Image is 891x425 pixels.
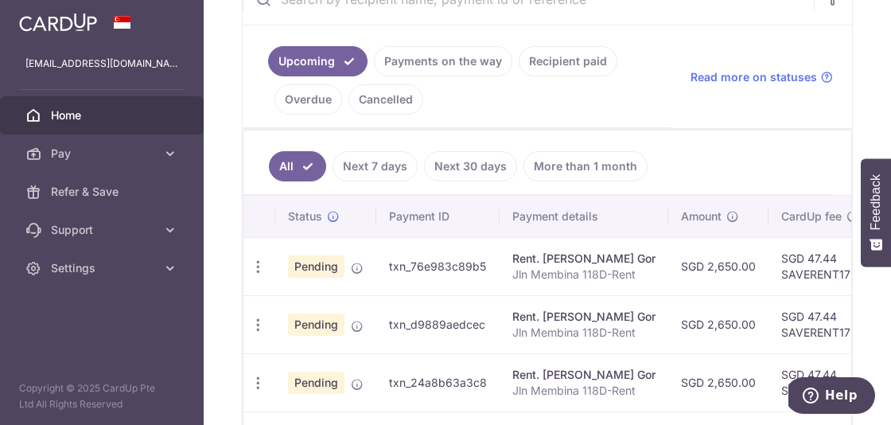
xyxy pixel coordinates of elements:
[512,267,656,283] p: Jln Membina 118D-Rent
[51,260,156,276] span: Settings
[288,372,344,394] span: Pending
[376,237,500,295] td: txn_76e983c89b5
[274,84,342,115] a: Overdue
[288,209,322,224] span: Status
[25,56,178,72] p: [EMAIL_ADDRESS][DOMAIN_NAME]
[51,107,156,123] span: Home
[519,46,617,76] a: Recipient paid
[691,69,833,85] a: Read more on statuses
[668,353,768,411] td: SGD 2,650.00
[512,367,656,383] div: Rent. [PERSON_NAME] Gor
[51,146,156,162] span: Pay
[512,309,656,325] div: Rent. [PERSON_NAME] Gor
[781,209,842,224] span: CardUp fee
[861,158,891,267] button: Feedback - Show survey
[500,196,668,237] th: Payment details
[348,84,423,115] a: Cancelled
[768,295,872,353] td: SGD 47.44 SAVERENT179
[523,151,648,181] a: More than 1 month
[288,255,344,278] span: Pending
[376,353,500,411] td: txn_24a8b63a3c8
[869,174,883,230] span: Feedback
[512,383,656,399] p: Jln Membina 118D-Rent
[691,69,817,85] span: Read more on statuses
[269,151,326,181] a: All
[668,237,768,295] td: SGD 2,650.00
[768,237,872,295] td: SGD 47.44 SAVERENT179
[333,151,418,181] a: Next 7 days
[376,196,500,237] th: Payment ID
[512,325,656,341] p: Jln Membina 118D-Rent
[374,46,512,76] a: Payments on the way
[268,46,368,76] a: Upcoming
[512,251,656,267] div: Rent. [PERSON_NAME] Gor
[376,295,500,353] td: txn_d9889aedcec
[51,222,156,238] span: Support
[788,377,875,417] iframe: Opens a widget where you can find more information
[288,314,344,336] span: Pending
[19,13,97,32] img: CardUp
[424,151,517,181] a: Next 30 days
[681,209,722,224] span: Amount
[768,353,872,411] td: SGD 47.44 SAVERENT179
[51,184,156,200] span: Refer & Save
[668,295,768,353] td: SGD 2,650.00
